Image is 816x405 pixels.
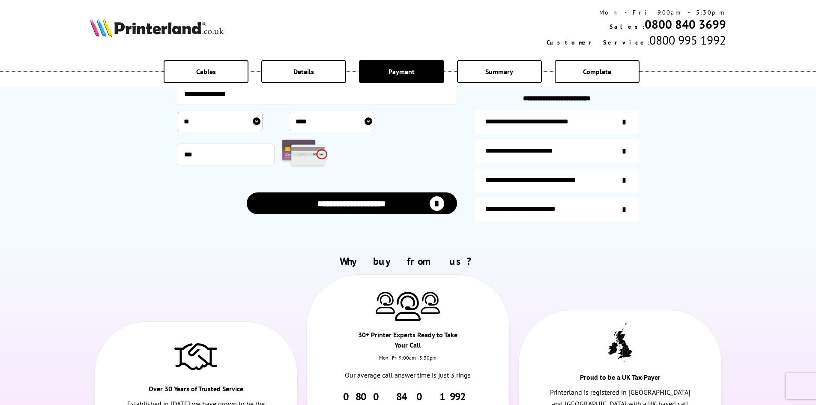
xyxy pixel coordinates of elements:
p: Our average call answer time is just 3 rings [337,369,479,381]
a: additional-ink [474,110,640,134]
a: secure-website [474,198,640,222]
div: Mon - Fri 9:00am - 5:30pm [547,9,726,16]
span: Complete [583,67,611,76]
a: 0800 840 3699 [645,16,726,32]
h2: Why buy from us? [90,255,726,268]
img: Printer Experts [421,292,440,314]
a: 0800 840 1992 [343,390,473,403]
span: Sales: [610,23,645,30]
img: Printer Experts [395,292,421,321]
a: items-arrive [474,139,640,163]
div: Over 30 Years of Trusted Service [145,384,247,398]
div: 30+ Printer Experts Ready to Take Your Call [357,330,459,354]
img: Printerland Logo [90,18,224,37]
img: UK tax payer [608,322,632,362]
span: Customer Service: [547,39,649,46]
div: Proud to be a UK Tax-Payer [569,372,671,387]
span: 0800 995 1992 [649,32,726,48]
a: additional-cables [474,168,640,192]
img: Trusted Service [174,339,217,373]
span: Cables [196,67,216,76]
span: Payment [389,67,415,76]
span: Details [293,67,314,76]
div: Mon - Fri 9:00am - 5.30pm [307,354,509,369]
img: Printer Experts [376,292,395,314]
span: Summary [485,67,513,76]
